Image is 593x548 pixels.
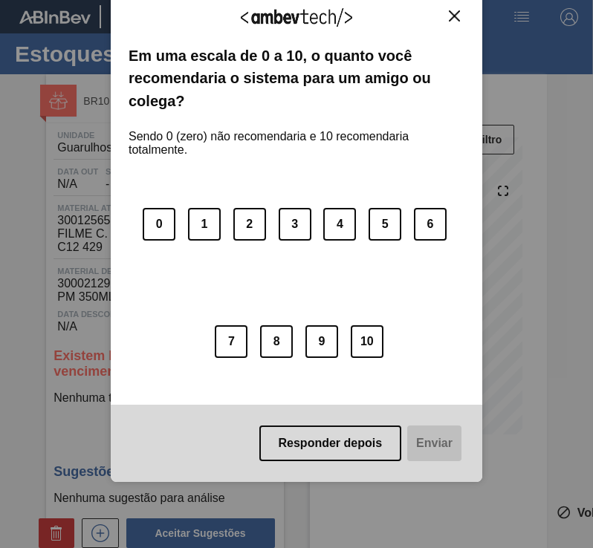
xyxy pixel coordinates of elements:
[129,45,464,112] label: Em uma escala de 0 a 10, o quanto você recomendaria o sistema para um amigo ou colega?
[351,325,383,358] button: 10
[444,10,464,22] button: Close
[129,112,464,157] label: Sendo 0 (zero) não recomendaria e 10 recomendaria totalmente.
[369,208,401,241] button: 5
[215,325,247,358] button: 7
[188,208,221,241] button: 1
[323,208,356,241] button: 4
[414,208,447,241] button: 6
[259,425,402,461] button: Responder depois
[260,325,293,358] button: 8
[143,208,175,241] button: 0
[241,8,352,27] img: Logo Ambevtech
[233,208,266,241] button: 2
[305,325,338,358] button: 9
[449,10,460,22] img: Close
[279,208,311,241] button: 3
